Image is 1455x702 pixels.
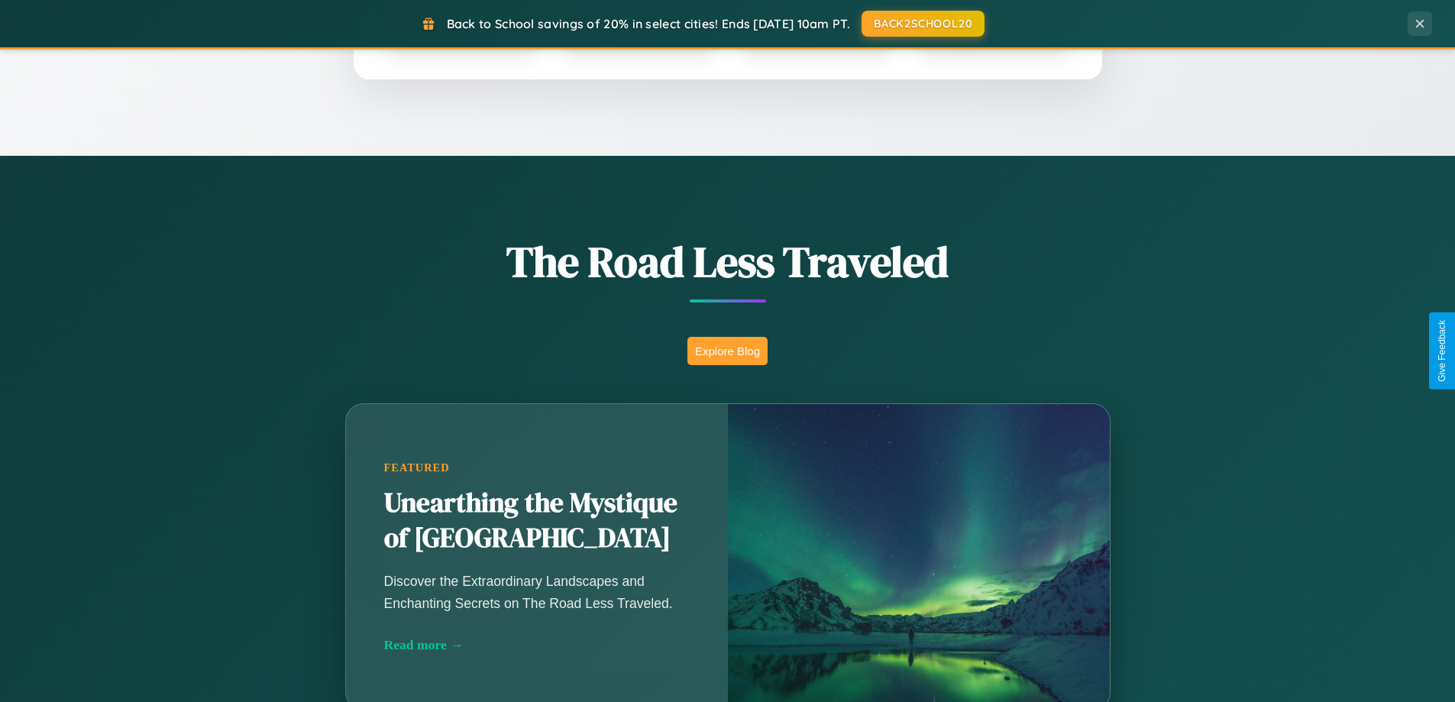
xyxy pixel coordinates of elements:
[862,11,985,37] button: BACK2SCHOOL20
[384,637,690,653] div: Read more →
[384,486,690,556] h2: Unearthing the Mystique of [GEOGRAPHIC_DATA]
[1437,320,1447,382] div: Give Feedback
[447,16,850,31] span: Back to School savings of 20% in select cities! Ends [DATE] 10am PT.
[270,232,1186,291] h1: The Road Less Traveled
[384,571,690,613] p: Discover the Extraordinary Landscapes and Enchanting Secrets on The Road Less Traveled.
[687,337,768,365] button: Explore Blog
[384,461,690,474] div: Featured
